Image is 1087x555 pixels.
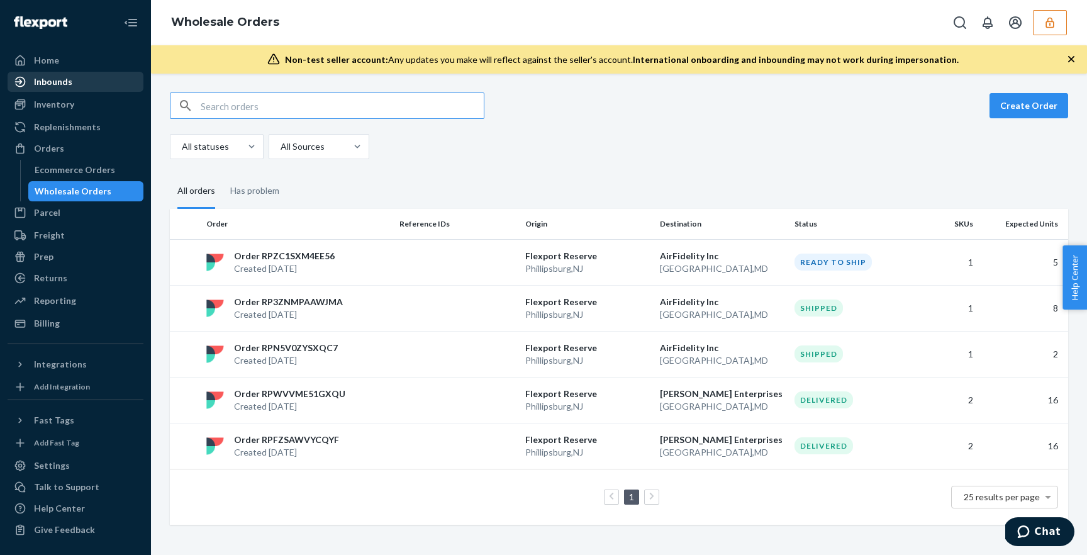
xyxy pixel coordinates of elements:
span: Non-test seller account: [285,54,388,65]
div: Ready to ship [794,254,872,271]
p: [GEOGRAPHIC_DATA] , MD [660,262,784,275]
td: 2 [915,423,978,469]
img: flexport logo [206,345,224,363]
div: Inbounds [34,76,72,88]
p: AirFidelity Inc [660,342,784,354]
a: Wholesale Orders [171,15,279,29]
a: Add Fast Tag [8,435,143,451]
p: Flexport Reserve [525,296,650,308]
div: Has problem [230,174,279,207]
p: Order RPN5V0ZYSXQC7 [234,342,338,354]
a: Prep [8,247,143,267]
td: 8 [978,285,1068,331]
a: Parcel [8,203,143,223]
p: Created [DATE] [234,400,345,413]
th: Expected Units [978,209,1068,239]
div: Delivered [794,437,853,454]
button: Help Center [1062,245,1087,310]
p: Created [DATE] [234,446,339,459]
p: Phillipsburg , NJ [525,400,650,413]
a: Wholesale Orders [28,181,144,201]
img: Flexport logo [14,16,67,29]
p: Order RP3ZNMPAAWJMA [234,296,343,308]
img: flexport logo [206,300,224,317]
td: 5 [978,239,1068,285]
button: Create Order [989,93,1068,118]
th: Order [201,209,394,239]
td: 2 [978,331,1068,377]
p: Phillipsburg , NJ [525,446,650,459]
button: Open Search Box [947,10,973,35]
th: Origin [520,209,655,239]
th: Reference IDs [394,209,520,239]
div: Ecommerce Orders [35,164,115,176]
img: flexport logo [206,437,224,455]
p: [GEOGRAPHIC_DATA] , MD [660,400,784,413]
div: Fast Tags [34,414,74,427]
a: Replenishments [8,117,143,137]
a: Inventory [8,94,143,115]
span: International onboarding and inbounding may not work during impersonation. [633,54,959,65]
img: flexport logo [206,254,224,271]
a: Orders [8,138,143,159]
p: [PERSON_NAME] Enterprises [660,388,784,400]
td: 16 [978,423,1068,469]
p: Order RPFZSAWVYCQYF [234,434,339,446]
button: Open notifications [975,10,1000,35]
span: 25 results per page [964,491,1040,502]
div: Freight [34,229,65,242]
button: Close Navigation [118,10,143,35]
p: [PERSON_NAME] Enterprises [660,434,784,446]
div: Talk to Support [34,481,99,493]
div: Delivered [794,391,853,408]
div: Help Center [34,502,85,515]
div: Shipped [794,345,843,362]
a: Ecommerce Orders [28,160,144,180]
div: Inventory [34,98,74,111]
div: Parcel [34,206,60,219]
button: Open account menu [1003,10,1028,35]
div: Add Integration [34,381,90,392]
div: Returns [34,272,67,284]
a: Page 1 is your current page [627,491,637,502]
th: SKUs [915,209,978,239]
th: Status [789,209,915,239]
button: Integrations [8,354,143,374]
div: Prep [34,250,53,263]
div: Any updates you make will reflect against the seller's account. [285,53,959,66]
p: [GEOGRAPHIC_DATA] , MD [660,354,784,367]
input: Search orders [201,93,484,118]
div: Home [34,54,59,67]
p: Order RPWVVME51GXQU [234,388,345,400]
a: Home [8,50,143,70]
p: Created [DATE] [234,262,335,275]
div: Billing [34,317,60,330]
p: Flexport Reserve [525,434,650,446]
input: All Sources [279,140,281,153]
div: Reporting [34,294,76,307]
div: Add Fast Tag [34,437,79,448]
td: 1 [915,285,978,331]
td: 1 [915,239,978,285]
p: Phillipsburg , NJ [525,354,650,367]
div: Settings [34,459,70,472]
td: 2 [915,377,978,423]
a: Help Center [8,498,143,519]
td: 16 [978,377,1068,423]
a: Reporting [8,291,143,311]
p: Order RPZC1SXM4EE56 [234,250,335,262]
iframe: Opens a widget where you can chat to one of our agents [1005,517,1074,549]
a: Returns [8,268,143,288]
div: Integrations [34,358,87,371]
a: Freight [8,225,143,245]
button: Give Feedback [8,520,143,540]
p: Phillipsburg , NJ [525,308,650,321]
div: Shipped [794,300,843,317]
p: [GEOGRAPHIC_DATA] , MD [660,308,784,321]
img: flexport logo [206,391,224,409]
p: Flexport Reserve [525,342,650,354]
input: All statuses [181,140,182,153]
td: 1 [915,331,978,377]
